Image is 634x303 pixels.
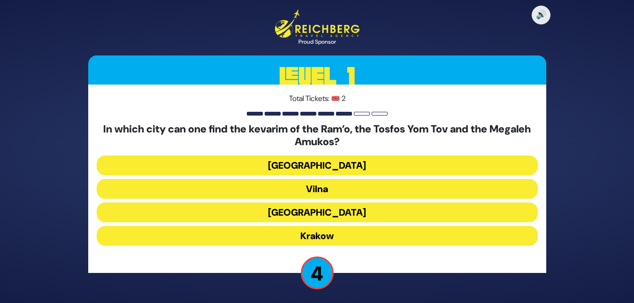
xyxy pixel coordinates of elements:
[532,6,550,24] button: 🔊
[97,155,538,175] button: [GEOGRAPHIC_DATA]
[97,123,538,148] h5: In which city can one find the kevarim of the Ram’o, the Tosfos Yom Tov and the Megaleh Amukos?
[88,55,546,98] h3: Level 1
[97,179,538,199] button: Vilna
[97,93,538,104] p: Total Tickets: 🎟️ 2
[275,38,359,46] div: Proud Sponsor
[275,10,359,38] img: Reichberg Travel
[97,226,538,246] button: Krakow
[301,256,334,289] p: 4
[97,202,538,222] button: [GEOGRAPHIC_DATA]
